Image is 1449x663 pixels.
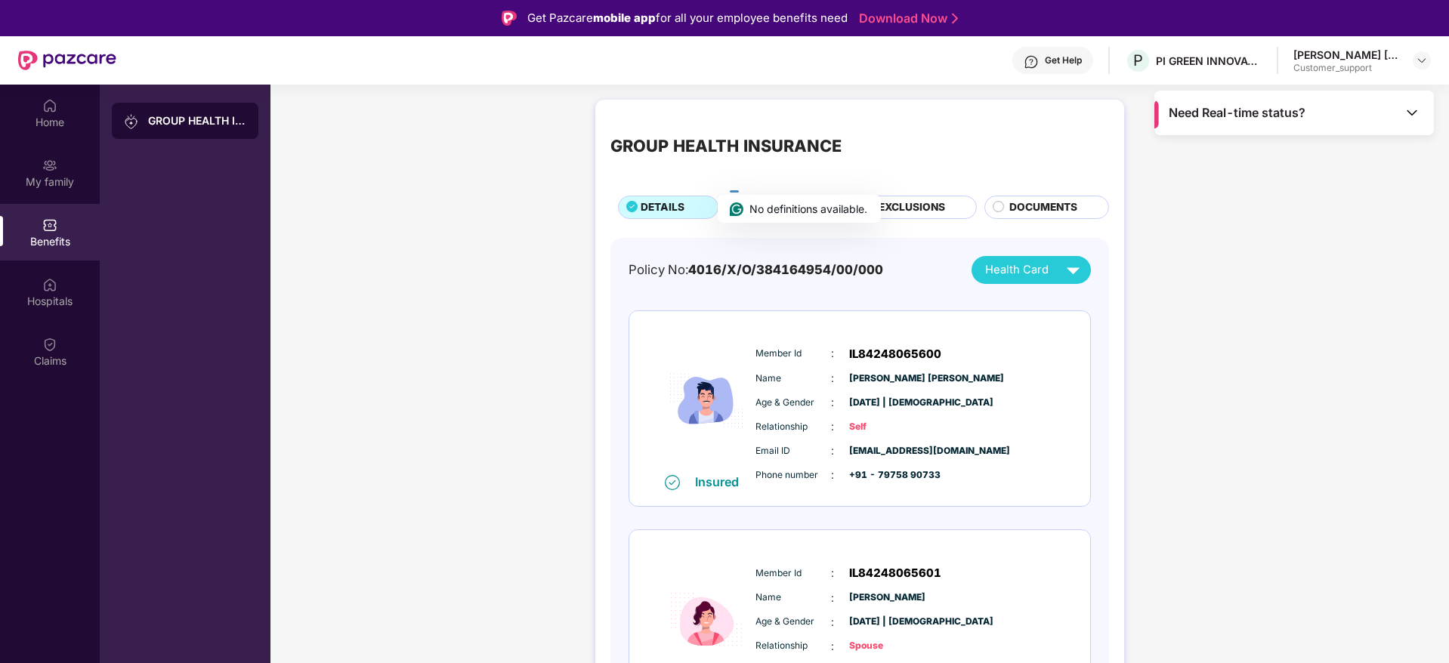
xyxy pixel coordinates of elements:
img: Toggle Icon [1404,105,1420,120]
span: P [1133,51,1143,69]
img: New Pazcare Logo [18,51,116,70]
div: [PERSON_NAME] [PERSON_NAME] [1293,48,1399,62]
div: PI GREEN INNOVATIONS PRIVATE LIMITED [1156,54,1262,68]
img: svg+xml;base64,PHN2ZyBpZD0iRHJvcGRvd24tMzJ4MzIiIHhtbG5zPSJodHRwOi8vd3d3LnczLm9yZy8yMDAwL3N2ZyIgd2... [1416,54,1428,66]
div: Customer_support [1293,62,1399,74]
img: Logo [502,11,517,26]
img: svg+xml;base64,PHN2ZyBpZD0iSGVscC0zMngzMiIgeG1sbnM9Imh0dHA6Ly93d3cudzMub3JnLzIwMDAvc3ZnIiB3aWR0aD... [1024,54,1039,69]
img: Stroke [952,11,958,26]
strong: mobile app [593,11,656,25]
div: Get Pazcare for all your employee benefits need [527,9,848,27]
div: Get Help [1045,54,1082,66]
a: Download Now [859,11,953,26]
span: Need Real-time status? [1169,105,1305,121]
